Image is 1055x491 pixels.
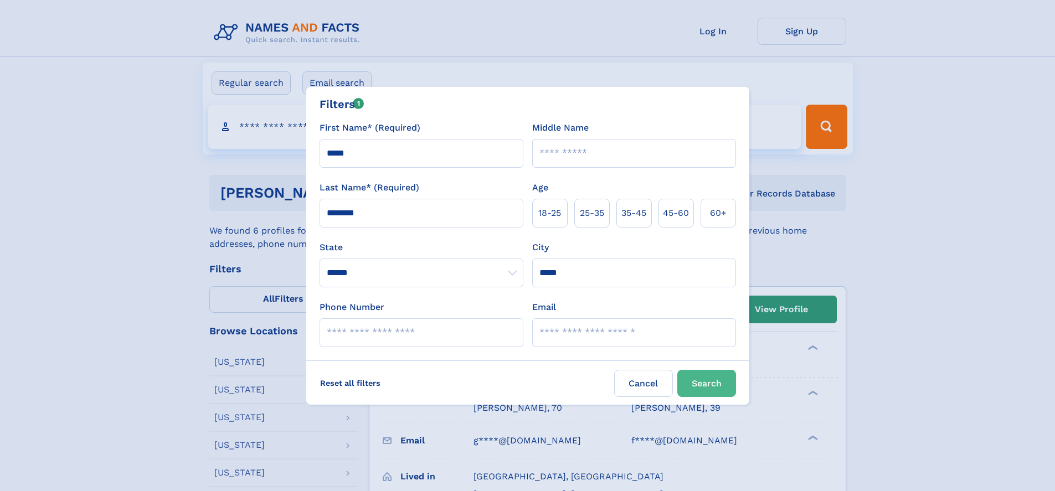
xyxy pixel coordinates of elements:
[710,206,727,220] span: 60+
[320,96,364,112] div: Filters
[320,301,384,314] label: Phone Number
[532,121,589,135] label: Middle Name
[320,121,420,135] label: First Name* (Required)
[663,206,689,220] span: 45‑60
[580,206,604,220] span: 25‑35
[621,206,646,220] span: 35‑45
[320,181,419,194] label: Last Name* (Required)
[677,370,736,397] button: Search
[320,241,523,254] label: State
[532,241,549,254] label: City
[538,206,561,220] span: 18‑25
[532,301,556,314] label: Email
[614,370,673,397] label: Cancel
[532,181,548,194] label: Age
[313,370,388,396] label: Reset all filters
